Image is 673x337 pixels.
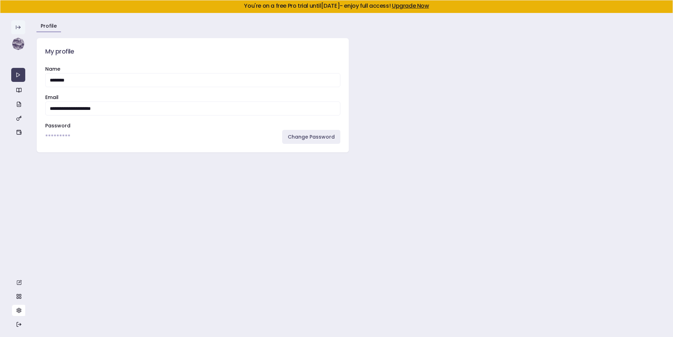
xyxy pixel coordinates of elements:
label: Password [45,122,70,129]
label: Name [45,65,60,72]
a: API Playground [11,68,25,82]
a: Upgrade Now [392,2,429,10]
a: Profile [41,22,57,29]
img: logo-0uyt-Vr5.svg [11,37,25,51]
h5: You're on a free Pro trial until [DATE] - enjoy full access! [6,3,667,9]
h3: My profile [45,47,340,56]
a: Change Password [282,130,340,144]
label: Email [45,94,59,101]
